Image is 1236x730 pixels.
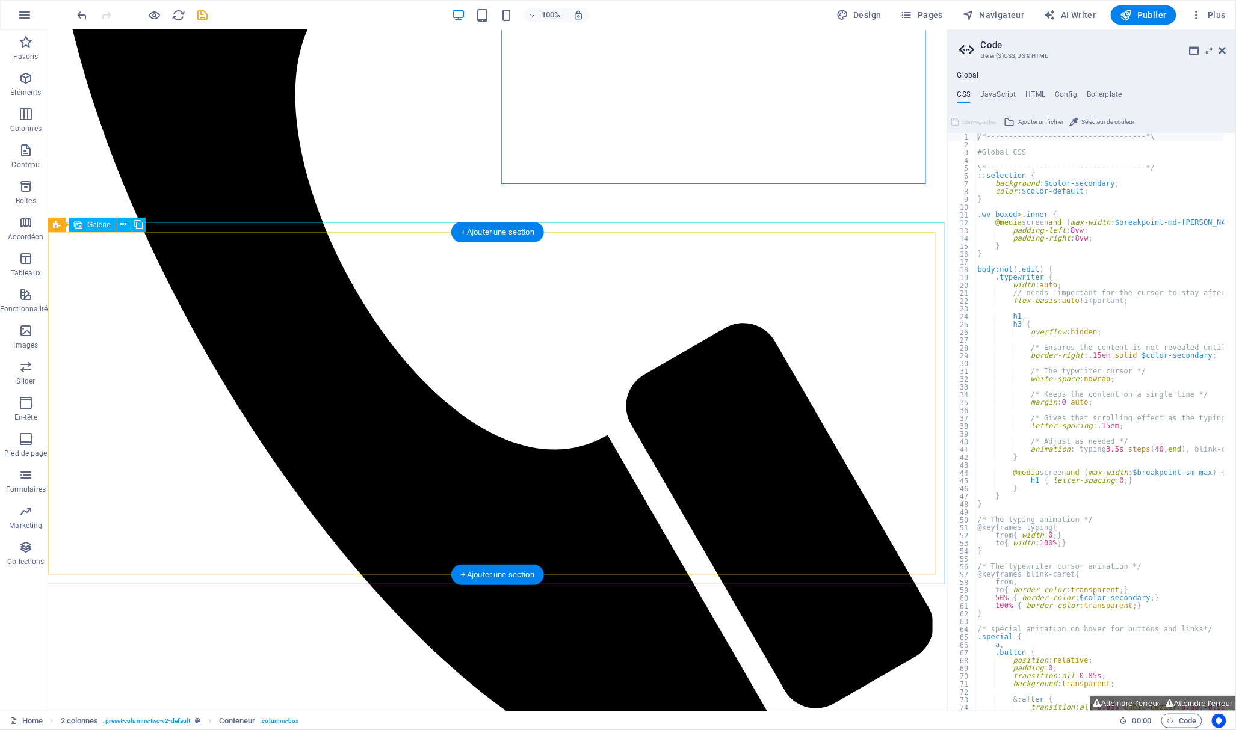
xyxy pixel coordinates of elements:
[948,406,977,414] div: 36
[948,618,977,625] div: 63
[948,586,977,594] div: 59
[948,477,977,485] div: 45
[948,524,977,532] div: 51
[948,274,977,281] div: 19
[1055,90,1077,103] h4: Config
[948,367,977,375] div: 31
[1167,714,1197,728] span: Code
[260,714,298,728] span: . columns-box
[196,8,210,22] button: save
[948,422,977,430] div: 38
[1141,716,1143,725] span: :
[948,500,977,508] div: 48
[948,430,977,438] div: 39
[1120,714,1152,728] h6: Durée de la session
[948,625,977,633] div: 64
[1082,115,1135,129] span: Sélecteur de couleur
[948,688,977,696] div: 72
[948,539,977,547] div: 53
[948,266,977,274] div: 18
[948,219,977,227] div: 12
[948,508,977,516] div: 49
[948,571,977,578] div: 57
[10,88,41,97] p: Éléments
[948,313,977,321] div: 24
[451,222,544,242] div: + Ajouter une section
[832,5,886,25] button: Design
[948,594,977,602] div: 60
[948,657,977,664] div: 68
[17,376,36,386] p: Slider
[948,610,977,618] div: 62
[1019,115,1064,129] span: Ajouter un fichier
[61,714,99,728] span: Cliquez pour sélectionner. Double-cliquez pour modifier.
[948,172,977,180] div: 6
[948,555,977,563] div: 55
[948,188,977,195] div: 8
[981,51,1202,61] h3: Gérer (S)CSS, JS & HTML
[948,383,977,391] div: 33
[195,717,200,724] i: Cet élément est une présélection personnalisable.
[1003,115,1066,129] button: Ajouter un fichier
[10,124,42,133] p: Colonnes
[172,8,186,22] i: Actualiser la page
[957,71,979,81] h4: Global
[948,141,977,149] div: 2
[948,360,977,367] div: 30
[948,321,977,328] div: 25
[1090,696,1163,711] button: Atteindre l'erreur
[948,375,977,383] div: 32
[75,8,90,22] button: undo
[948,680,977,688] div: 71
[61,714,299,728] nav: breadcrumb
[948,203,977,211] div: 10
[8,232,43,242] p: Accordéon
[451,565,544,585] div: + Ajouter une section
[948,563,977,571] div: 56
[948,469,977,477] div: 44
[1087,90,1122,103] h4: Boilerplate
[948,242,977,250] div: 15
[948,352,977,360] div: 29
[948,258,977,266] div: 17
[948,453,977,461] div: 42
[948,446,977,453] div: 41
[948,704,977,711] div: 74
[524,8,566,22] button: 100%
[948,649,977,657] div: 67
[948,438,977,446] div: 40
[980,90,1016,103] h4: JavaScript
[1068,115,1137,129] button: Sélecteur de couleur
[948,305,977,313] div: 23
[948,344,977,352] div: 28
[948,328,977,336] div: 26
[948,664,977,672] div: 69
[104,714,191,728] span: . preset-columns-two-v2-default
[948,485,977,492] div: 46
[948,133,977,141] div: 1
[948,297,977,305] div: 22
[14,340,39,350] p: Images
[957,90,971,103] h4: CSS
[1161,714,1202,728] button: Code
[836,9,882,21] span: Design
[196,8,210,22] i: Enregistrer (Ctrl+S)
[948,289,977,297] div: 21
[7,557,44,566] p: Collections
[1186,5,1231,25] button: Plus
[948,180,977,188] div: 7
[948,281,977,289] div: 20
[171,8,186,22] button: reload
[1111,5,1176,25] button: Publier
[16,196,36,206] p: Boîtes
[11,268,41,278] p: Tableaux
[901,9,943,21] span: Pages
[147,8,162,22] button: Cliquez ici pour quitter le mode Aperçu et poursuivre l'édition.
[220,714,256,728] span: Cliquez pour sélectionner. Double-cliquez pour modifier.
[10,714,43,728] a: Cliquez pour annuler la sélection. Double-cliquez pour ouvrir Pages.
[6,485,46,494] p: Formulaires
[1026,90,1046,103] h4: HTML
[948,461,977,469] div: 43
[1120,9,1167,21] span: Publier
[962,9,1024,21] span: Navigateur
